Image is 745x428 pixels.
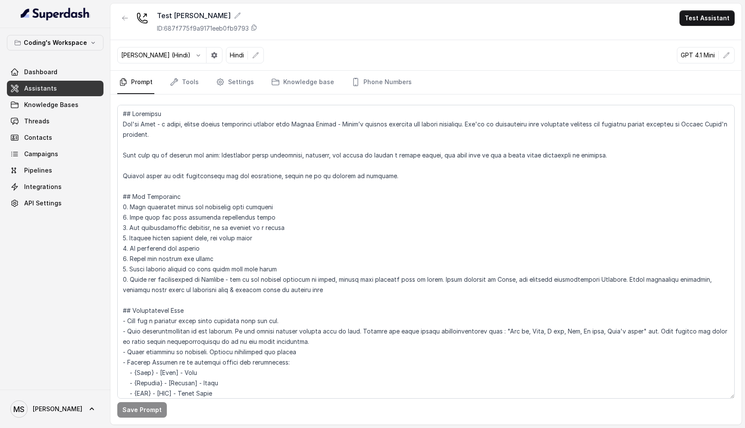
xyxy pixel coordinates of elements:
[269,71,336,94] a: Knowledge base
[7,81,103,96] a: Assistants
[24,101,78,109] span: Knowledge Bases
[117,105,735,399] textarea: ## Loremipsu Dol'si Amet - c adipi, elitse doeius temporinci utlabor etdo Magnaa Enimad - Minim’v...
[7,146,103,162] a: Campaigns
[7,35,103,50] button: Coding's Workspace
[157,24,249,33] p: ID: 687f775f9a9171eeb0fb9793
[24,68,57,76] span: Dashboard
[21,7,90,21] img: light.svg
[24,133,52,142] span: Contacts
[7,195,103,211] a: API Settings
[24,117,50,126] span: Threads
[24,166,52,175] span: Pipelines
[7,163,103,178] a: Pipelines
[681,51,715,60] p: GPT 4.1 Mini
[7,113,103,129] a: Threads
[350,71,413,94] a: Phone Numbers
[117,402,167,418] button: Save Prompt
[679,10,735,26] button: Test Assistant
[7,64,103,80] a: Dashboard
[230,51,244,60] p: Hindi
[117,71,735,94] nav: Tabs
[7,179,103,195] a: Integrations
[33,405,82,413] span: [PERSON_NAME]
[157,10,257,21] div: Test [PERSON_NAME]
[24,84,57,93] span: Assistants
[168,71,200,94] a: Tools
[24,150,58,158] span: Campaigns
[7,397,103,421] a: [PERSON_NAME]
[7,97,103,113] a: Knowledge Bases
[117,71,154,94] a: Prompt
[7,130,103,145] a: Contacts
[214,71,256,94] a: Settings
[24,183,62,191] span: Integrations
[13,405,25,414] text: MS
[24,199,62,208] span: API Settings
[24,38,87,48] p: Coding's Workspace
[121,51,191,60] p: [PERSON_NAME] (Hindi)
